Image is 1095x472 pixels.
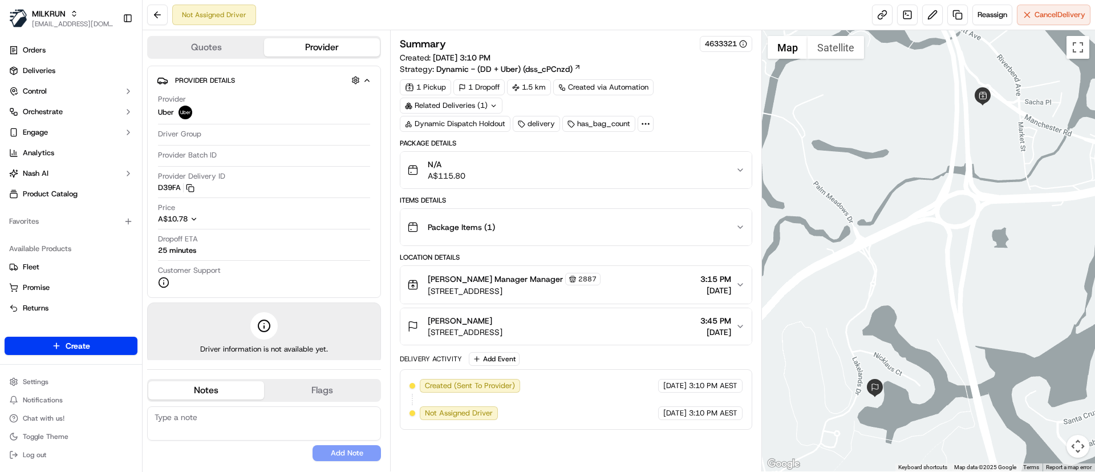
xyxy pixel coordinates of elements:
span: Customer Support [158,265,221,276]
span: Orchestrate [23,107,63,117]
span: 3:10 PM AEST [689,381,737,391]
a: Open this area in Google Maps (opens a new window) [765,457,802,471]
span: Analytics [23,148,54,158]
div: has_bag_count [562,116,635,132]
a: Report a map error [1046,464,1092,470]
span: [PERSON_NAME] Manager Manager [428,273,563,285]
span: Provider Details [175,76,235,85]
button: Returns [5,299,137,317]
button: Quotes [148,38,264,57]
a: Promise [9,283,133,293]
div: Delivery Activity [400,354,462,364]
button: Engage [5,123,137,142]
span: Log out [23,450,46,459]
a: Dynamic - (DD + Uber) (dss_cPCnzd) [436,63,581,75]
div: 1 Dropoff [453,79,505,95]
button: Add Event [469,352,520,366]
button: Log out [5,447,137,463]
span: Provider Delivery ID [158,171,225,181]
button: Toggle fullscreen view [1066,36,1089,59]
button: Provider [264,38,380,57]
button: Toggle Theme [5,429,137,445]
span: Dropoff ETA [158,234,198,244]
button: Chat with us! [5,410,137,426]
button: Provider Details [157,71,371,90]
span: Package Items ( 1 ) [428,221,495,233]
span: Dynamic - (DD + Uber) (dss_cPCnzd) [436,63,573,75]
a: Terms (opens in new tab) [1023,464,1039,470]
img: Google [765,457,802,471]
button: Promise [5,279,137,297]
span: Reassign [978,10,1007,20]
span: [DATE] [663,408,687,418]
span: 2887 [578,275,597,284]
span: Driver Group [158,129,201,139]
button: Reassign [972,5,1012,25]
span: Nash AI [23,168,48,179]
button: MILKRUNMILKRUN[EMAIL_ADDRESS][DOMAIN_NAME] [5,5,118,32]
span: Provider Batch ID [158,150,217,160]
span: A$10.78 [158,214,188,224]
button: [PERSON_NAME] Manager Manager2887[STREET_ADDRESS]3:15 PM[DATE] [400,266,751,304]
span: Engage [23,127,48,138]
span: [PERSON_NAME] [428,315,492,326]
span: Orders [23,45,46,55]
button: Show satellite imagery [808,36,864,59]
span: Settings [23,377,48,386]
button: N/AA$115.80 [400,152,751,188]
button: Keyboard shortcuts [898,463,947,471]
div: 1 Pickup [400,79,451,95]
span: Create [66,340,90,352]
span: [DATE] [700,285,731,296]
a: Deliveries [5,62,137,80]
span: Provider [158,94,186,104]
button: CancelDelivery [1017,5,1090,25]
span: Fleet [23,262,39,272]
button: Nash AI [5,164,137,183]
button: 4633321 [705,39,747,49]
a: Returns [9,303,133,313]
button: Notifications [5,392,137,408]
img: MILKRUN [9,9,27,27]
span: N/A [428,159,465,170]
span: 3:10 PM AEST [689,408,737,418]
button: MILKRUN [32,8,66,19]
span: [STREET_ADDRESS] [428,285,601,297]
span: A$115.80 [428,170,465,181]
a: Created via Automation [553,79,654,95]
div: 25 minutes [158,245,196,256]
div: Available Products [5,240,137,258]
span: Price [158,203,175,213]
button: D39FA [158,183,194,193]
span: [DATE] 3:10 PM [433,53,490,63]
span: Uber [158,107,174,118]
button: Orchestrate [5,103,137,121]
button: Show street map [768,36,808,59]
a: Fleet [9,262,133,272]
button: Notes [148,381,264,400]
button: Fleet [5,258,137,276]
span: Chat with us! [23,414,64,423]
span: Map data ©2025 Google [954,464,1016,470]
button: [PERSON_NAME][STREET_ADDRESS]3:45 PM[DATE] [400,308,751,345]
a: Orders [5,41,137,59]
span: [DATE] [663,381,687,391]
span: Control [23,86,47,96]
div: delivery [513,116,560,132]
button: A$10.78 [158,214,258,224]
span: Toggle Theme [23,432,68,441]
span: Promise [23,283,50,293]
div: Items Details [400,196,752,205]
span: 3:45 PM [700,315,731,326]
img: uber-new-logo.jpeg [179,106,192,119]
span: [STREET_ADDRESS] [428,326,502,338]
button: Settings [5,374,137,390]
span: Cancel Delivery [1035,10,1085,20]
div: Related Deliveries (1) [400,98,502,114]
span: Returns [23,303,48,313]
button: Package Items (1) [400,209,751,245]
a: Analytics [5,144,137,162]
button: Create [5,337,137,355]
